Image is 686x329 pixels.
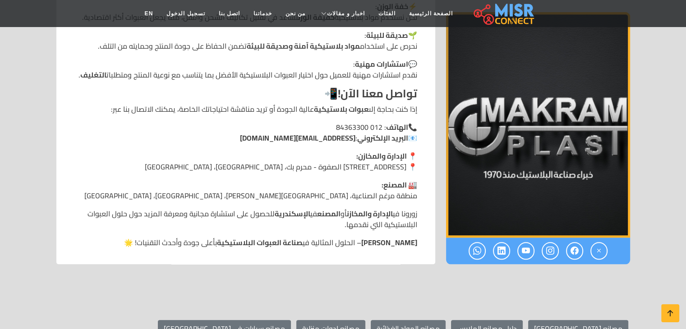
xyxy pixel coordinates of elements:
p: – الحلول المثالية في بأعلى جودة وأحدث التقنيات! 🌟 [74,237,417,248]
h4: 📲 [74,87,417,101]
strong: المصنع [317,207,341,220]
strong: الهاتف [386,120,408,134]
a: EN [138,5,160,22]
strong: صناعة العبوات البلاستيكية [217,236,303,249]
a: الصفحة الرئيسية [402,5,460,22]
strong: [PERSON_NAME] [361,236,417,249]
img: main.misr_connect [474,2,534,25]
p: 🌱 : نحرص على استخدام تضمن الحفاظ على جودة المنتج وحمايته من التلف. [74,30,417,51]
strong: مواد بلاستيكية آمنة وصديقة للبيئة [247,39,360,53]
div: 1 / 1 [446,13,630,238]
p: منطقة مرغم الصناعية، [GEOGRAPHIC_DATA][PERSON_NAME]، [GEOGRAPHIC_DATA]، [GEOGRAPHIC_DATA] [74,179,417,201]
a: الفئات [372,5,402,22]
a: اخبار و مقالات [312,5,372,22]
a: [EMAIL_ADDRESS][DOMAIN_NAME] [240,131,355,145]
strong: 📍 الإدارة والمخازن: [356,149,417,163]
a: اتصل بنا [212,5,247,22]
a: تسجيل الدخول [160,5,212,22]
strong: الإسكندرية [275,207,310,220]
strong: عبوات بلاستيكية [314,102,369,116]
strong: الإدارة والمخازن [347,207,393,220]
p: 💬 : نقدم استشارات مهنية للعميل حول اختيار العبوات البلاستيكية الأفضل بما يتناسب مع نوعية المنتج و... [74,59,417,80]
img: مكرم بلاست لتصنيع العبوات البلاستيكية [446,13,630,238]
strong: استشارات مهنية [355,57,408,71]
span: اخبار و مقالات [327,9,365,18]
strong: التغليف [80,68,106,82]
a: من نحن [279,5,312,22]
p: زورونا في أو في للحصول على استشارة مجانية ومعرفة المزيد حول حلول العبوات البلاستيكية التي نقدمها. [74,208,417,230]
strong: البريد الإلكتروني [357,131,408,145]
p: 📍 [STREET_ADDRESS] الصفوة - محرم بك، [GEOGRAPHIC_DATA]، [GEOGRAPHIC_DATA] [74,151,417,172]
p: إذا كنت بحاجة إلى عالية الجودة أو تريد مناقشة احتياجاتك الخاصة، يمكنك الاتصال بنا عبر: [74,104,417,114]
a: خدماتنا [247,5,279,22]
strong: 🏭 المصنع: [382,178,417,192]
strong: صديقة للبيئة [366,28,408,42]
strong: تواصل معنا الآن! [338,83,417,104]
p: 📞 : 012 84363300 📧 : [74,122,417,143]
